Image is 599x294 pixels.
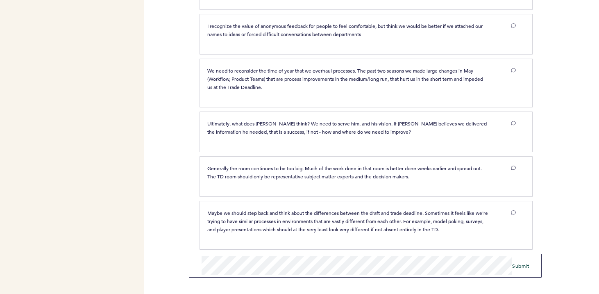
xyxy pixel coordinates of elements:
[512,262,529,269] span: Submit
[207,210,489,232] span: Maybe we should step back and think about the differences between the draft and trade deadline. S...
[512,262,529,270] button: Submit
[207,23,484,37] span: I recognize the value of anonymous feedback for people to feel comfortable, but think we would be...
[207,67,484,90] span: We need to reconsider the time of year that we overhaul processes. The past two seasons we made l...
[207,165,483,180] span: Generally the room continues to be too big. Much of the work done in that room is better done wee...
[207,120,488,135] span: Ultimately, what does [PERSON_NAME] think? We need to serve him, and his vision. If [PERSON_NAME]...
